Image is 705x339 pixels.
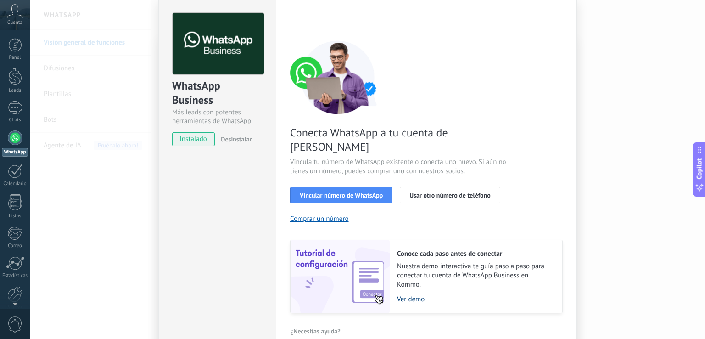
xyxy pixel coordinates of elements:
[2,213,28,219] div: Listas
[2,243,28,249] div: Correo
[221,135,252,143] span: Desinstalar
[400,187,500,203] button: Usar otro número de teléfono
[7,20,22,26] span: Cuenta
[173,132,214,146] span: instalado
[172,79,263,108] div: WhatsApp Business
[2,181,28,187] div: Calendario
[290,187,392,203] button: Vincular número de WhatsApp
[290,125,509,154] span: Conecta WhatsApp a tu cuenta de [PERSON_NAME]
[217,132,252,146] button: Desinstalar
[290,324,341,338] button: ¿Necesitas ayuda?
[291,328,341,334] span: ¿Necesitas ayuda?
[172,108,263,125] div: Más leads con potentes herramientas de WhatsApp
[173,13,264,75] img: logo_main.png
[290,158,509,176] span: Vincula tu número de WhatsApp existente o conecta uno nuevo. Si aún no tienes un número, puedes c...
[2,148,28,157] div: WhatsApp
[695,158,704,180] span: Copilot
[300,192,383,198] span: Vincular número de WhatsApp
[2,273,28,279] div: Estadísticas
[409,192,490,198] span: Usar otro número de teléfono
[290,40,386,114] img: connect number
[2,88,28,94] div: Leads
[2,117,28,123] div: Chats
[397,295,553,304] a: Ver demo
[397,249,553,258] h2: Conoce cada paso antes de conectar
[397,262,553,289] span: Nuestra demo interactiva te guía paso a paso para conectar tu cuenta de WhatsApp Business en Kommo.
[2,55,28,61] div: Panel
[290,215,349,223] button: Comprar un número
